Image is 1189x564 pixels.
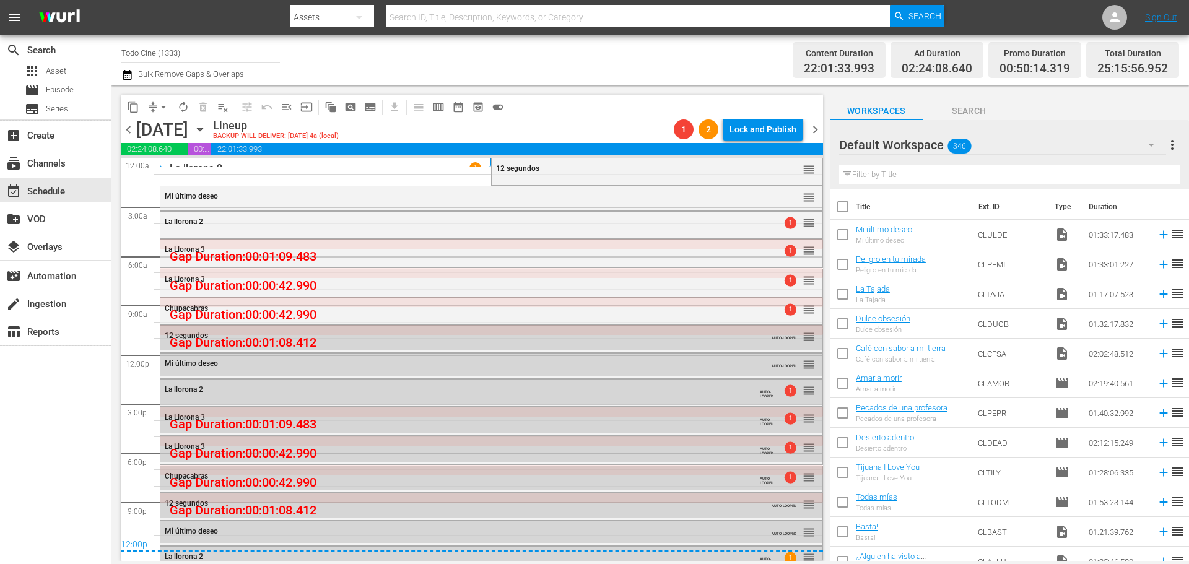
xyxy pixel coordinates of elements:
a: Basta! [856,522,878,531]
svg: Add to Schedule [1157,406,1170,420]
div: 12:00p [121,539,823,552]
button: reorder [803,358,815,370]
td: CLAMOR [973,368,1050,398]
span: more_vert [1165,137,1180,152]
span: Video [1055,287,1069,302]
span: 02:24:08.640 [902,62,972,76]
span: reorder [803,303,815,316]
div: Promo Duration [1000,45,1070,62]
span: Loop Content [173,97,193,117]
span: AUTO-LOOPED [760,471,778,485]
span: La Llorona 3 [165,413,205,422]
div: Content Duration [804,45,874,62]
span: pageview_outlined [344,101,357,113]
span: Day Calendar View [404,95,429,119]
div: Mi último deseo [856,236,912,245]
div: Peligro en tu mirada [856,266,926,274]
span: Video [1055,257,1069,272]
td: 01:53:23.144 [1084,487,1152,517]
p: 1 [473,163,477,172]
span: 02:24:08.640 [121,143,188,155]
button: reorder [803,498,815,510]
span: reorder [803,163,815,176]
span: reorder [1170,286,1185,301]
span: reorder [803,244,815,258]
span: AUTO-LOOPED [772,498,796,508]
span: 00:50:14.319 [1000,62,1070,76]
span: 1 [785,442,796,454]
span: 1 [785,413,796,425]
td: 02:12:15.249 [1084,428,1152,458]
div: BACKUP WILL DELIVER: [DATE] 4a (local) [213,132,339,141]
span: AUTO-LOOPED [760,384,778,398]
span: 24 hours Lineup View is ON [488,97,508,117]
td: CLCFSA [973,339,1050,368]
span: Revert to Primary Episode [257,97,277,117]
button: reorder [803,384,815,396]
span: reorder [803,441,815,454]
td: CLPEPR [973,398,1050,428]
div: Pecados de una profesora [856,415,947,423]
button: reorder [803,551,815,563]
td: CLULDE [973,220,1050,249]
span: movie_filter [6,269,21,284]
span: autorenew_outlined [177,101,189,113]
span: Chupacabras [165,472,208,480]
span: 12 segundos [165,331,208,340]
span: Episode [1055,376,1069,391]
span: Episode [25,83,40,98]
span: date_range_outlined [452,101,464,113]
span: 346 [947,133,971,159]
span: compress [147,101,159,113]
span: reorder [803,384,815,397]
span: Episode [1055,406,1069,420]
svg: Add to Schedule [1157,347,1170,360]
span: Video [1055,524,1069,539]
span: 22:01:33.993 [211,143,823,155]
td: CLTAJA [973,279,1050,309]
span: 1 [785,384,796,396]
span: menu [7,10,22,25]
div: Tijuana I Love You [856,474,920,482]
span: Remove Gaps & Overlaps [143,97,173,117]
span: Mi último deseo [165,527,218,536]
span: Episode [1055,495,1069,510]
span: reorder [1170,375,1185,390]
a: Mi último deseo [856,225,912,234]
th: Duration [1081,189,1156,224]
span: La Llorona 3 [165,275,205,284]
span: Reports [6,324,21,339]
span: Clear Lineup [213,97,233,117]
span: Video [1055,346,1069,361]
span: calendar_view_week_outlined [432,101,445,113]
span: Select an event to delete [193,97,213,117]
span: reorder [1170,524,1185,539]
span: create_new_folder [6,212,21,227]
td: CLDEAD [973,428,1050,458]
p: La llorona 2 [170,162,222,174]
span: Schedule [6,184,21,199]
span: reorder [1170,494,1185,509]
button: reorder [803,163,815,175]
button: reorder [803,412,815,424]
span: La llorona 2 [165,385,203,394]
span: reorder [1170,227,1185,241]
button: Lock and Publish [723,118,803,141]
span: reorder [1170,464,1185,479]
span: 1 [785,245,796,257]
td: 01:32:17.832 [1084,309,1152,339]
img: ans4CAIJ8jUAAAAAAAAAAAAAAAAAAAAAAAAgQb4GAAAAAAAAAAAAAAAAAAAAAAAAJMjXAAAAAAAAAAAAAAAAAAAAAAAAgAT5G... [30,3,89,32]
span: 1 [785,552,796,564]
div: Lock and Publish [730,118,796,141]
span: Customize Events [233,95,257,119]
th: Title [856,189,972,224]
span: 12 segundos [165,499,208,508]
td: CLTILY [973,458,1050,487]
td: 02:02:48.512 [1084,339,1152,368]
span: menu_open [281,101,293,113]
span: auto_awesome_motion_outlined [324,101,337,113]
span: 1 [785,274,796,286]
button: reorder [803,471,815,483]
span: AUTO-LOOPED [772,330,796,340]
div: Dulce obsesión [856,326,910,334]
